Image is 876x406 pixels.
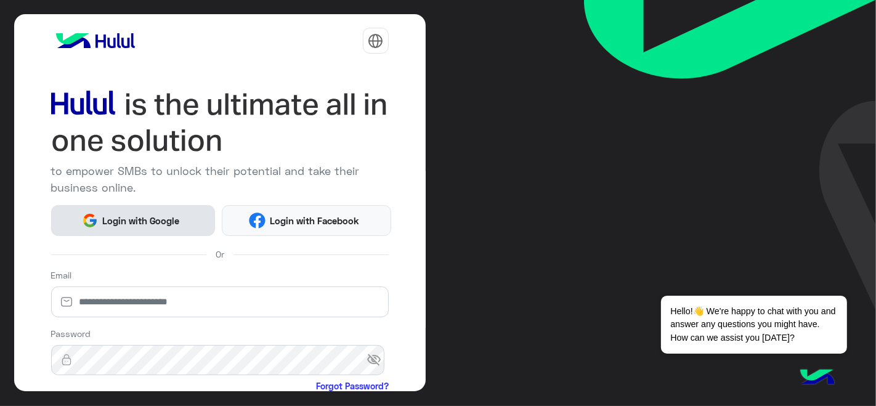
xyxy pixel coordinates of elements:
[661,296,846,354] span: Hello!👋 We're happy to chat with you and answer any questions you might have. How can we assist y...
[51,327,91,340] label: Password
[98,214,184,228] span: Login with Google
[216,248,224,261] span: Or
[51,163,389,196] p: to empower SMBs to unlock their potential and take their business online.
[249,213,265,229] img: Facebook
[266,214,364,228] span: Login with Facebook
[368,33,383,49] img: tab
[316,380,389,392] a: Forgot Password?
[51,296,82,308] img: email
[796,357,839,400] img: hulul-logo.png
[222,205,391,235] button: Login with Facebook
[51,269,72,282] label: Email
[51,205,216,235] button: Login with Google
[51,86,389,158] img: hululLoginTitle_EN.svg
[82,213,98,229] img: Google
[51,354,82,366] img: lock
[51,28,140,53] img: logo
[367,349,389,371] span: visibility_off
